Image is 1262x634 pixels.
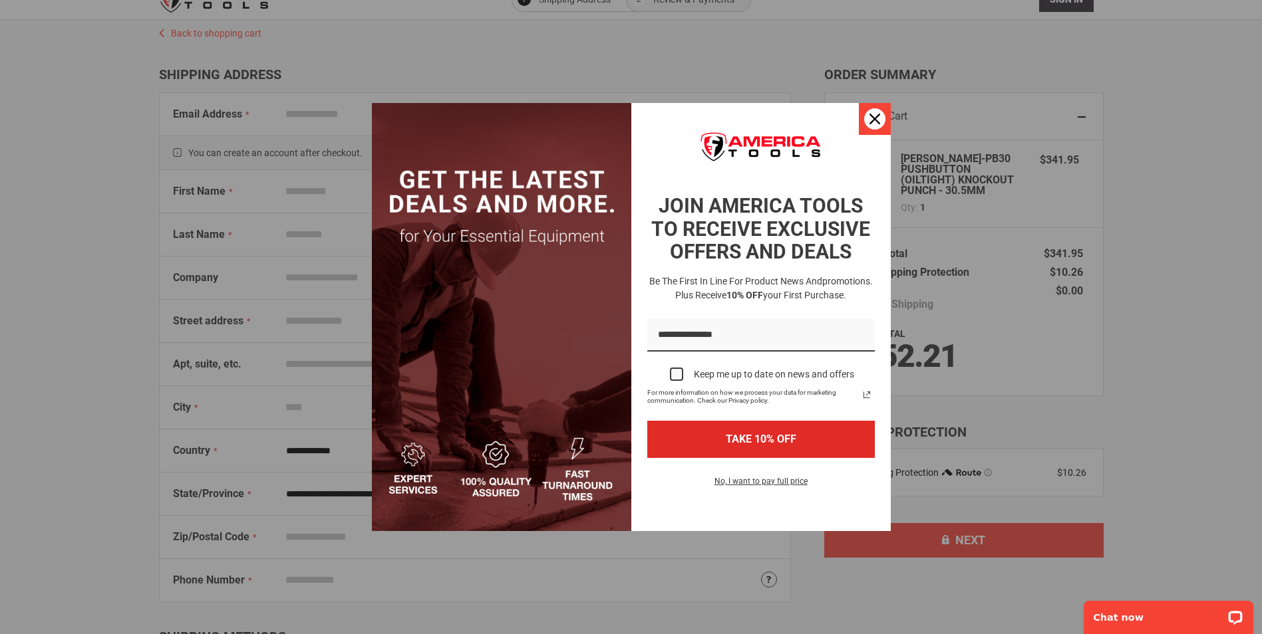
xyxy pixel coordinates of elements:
iframe: LiveChat chat widget [1075,592,1262,634]
span: promotions. Plus receive your first purchase. [675,276,873,300]
button: TAKE 10% OFF [647,421,875,457]
button: Close [859,103,891,135]
strong: 10% OFF [726,290,763,300]
div: Keep me up to date on news and offers [694,369,854,380]
a: Read our Privacy Policy [859,387,875,403]
input: Email field [647,318,875,352]
svg: link icon [859,387,875,403]
button: No, I want to pay full price [704,474,818,496]
span: For more information on how we process your data for marketing communication. Check our Privacy p... [647,389,859,405]
svg: close icon [869,114,880,124]
h3: Be the first in line for product news and [645,274,877,302]
strong: JOIN AMERICA TOOLS TO RECEIVE EXCLUSIVE OFFERS AND DEALS [651,194,870,263]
